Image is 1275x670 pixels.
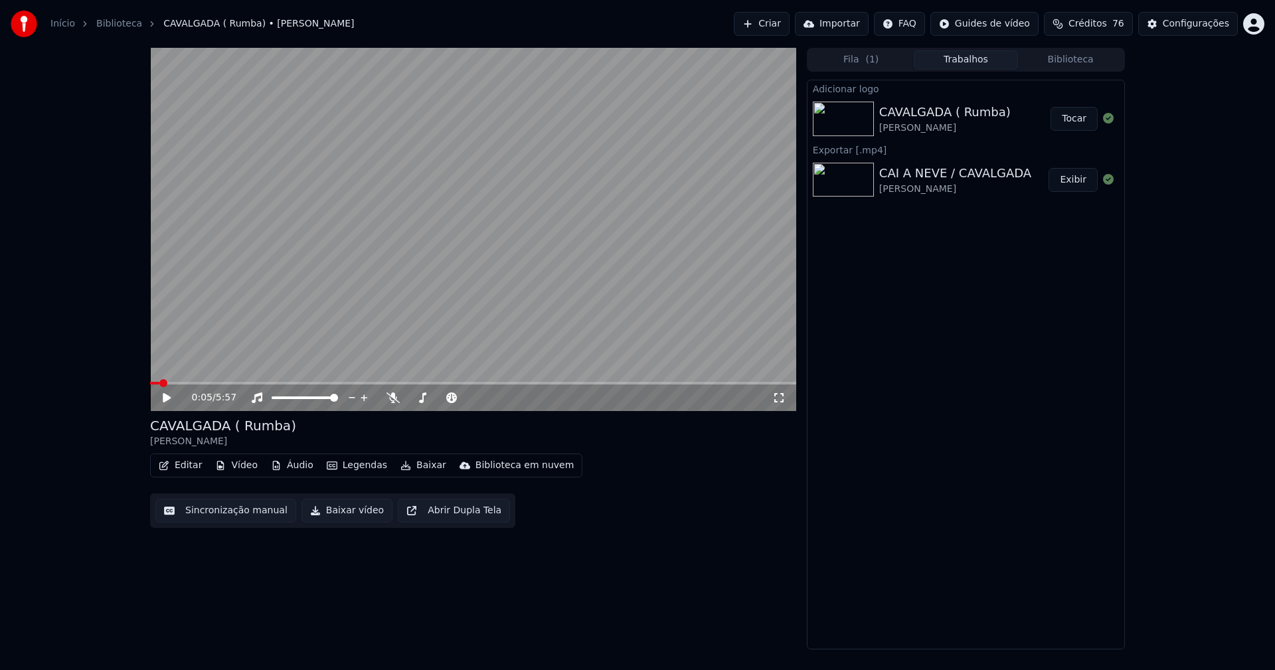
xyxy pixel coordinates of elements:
button: FAQ [874,12,925,36]
button: Fila [809,50,914,70]
div: CAVALGADA ( Rumba) [150,416,296,435]
div: [PERSON_NAME] [879,183,1031,196]
button: Configurações [1138,12,1238,36]
div: Adicionar logo [807,80,1124,96]
nav: breadcrumb [50,17,355,31]
div: [PERSON_NAME] [879,122,1011,135]
span: ( 1 ) [865,53,879,66]
a: Início [50,17,75,31]
span: Créditos [1068,17,1107,31]
div: Biblioteca em nuvem [475,459,574,472]
span: 5:57 [216,391,236,404]
span: CAVALGADA ( Rumba) • [PERSON_NAME] [163,17,354,31]
button: Editar [153,456,207,475]
button: Abrir Dupla Tela [398,499,510,523]
div: CAVALGADA ( Rumba) [879,103,1011,122]
button: Áudio [266,456,319,475]
button: Biblioteca [1018,50,1123,70]
button: Baixar [395,456,452,475]
button: Criar [734,12,790,36]
img: youka [11,11,37,37]
button: Guides de vídeo [930,12,1039,36]
button: Vídeo [210,456,263,475]
div: [PERSON_NAME] [150,435,296,448]
div: CAI A NEVE / CAVALGADA [879,164,1031,183]
a: Biblioteca [96,17,142,31]
button: Créditos76 [1044,12,1133,36]
button: Baixar vídeo [301,499,392,523]
button: Importar [795,12,869,36]
span: 0:05 [192,391,212,404]
div: Exportar [.mp4] [807,141,1124,157]
button: Legendas [321,456,392,475]
button: Exibir [1049,168,1098,192]
button: Sincronização manual [155,499,296,523]
span: 76 [1112,17,1124,31]
button: Tocar [1051,107,1098,131]
div: Configurações [1163,17,1229,31]
div: / [192,391,224,404]
button: Trabalhos [914,50,1019,70]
